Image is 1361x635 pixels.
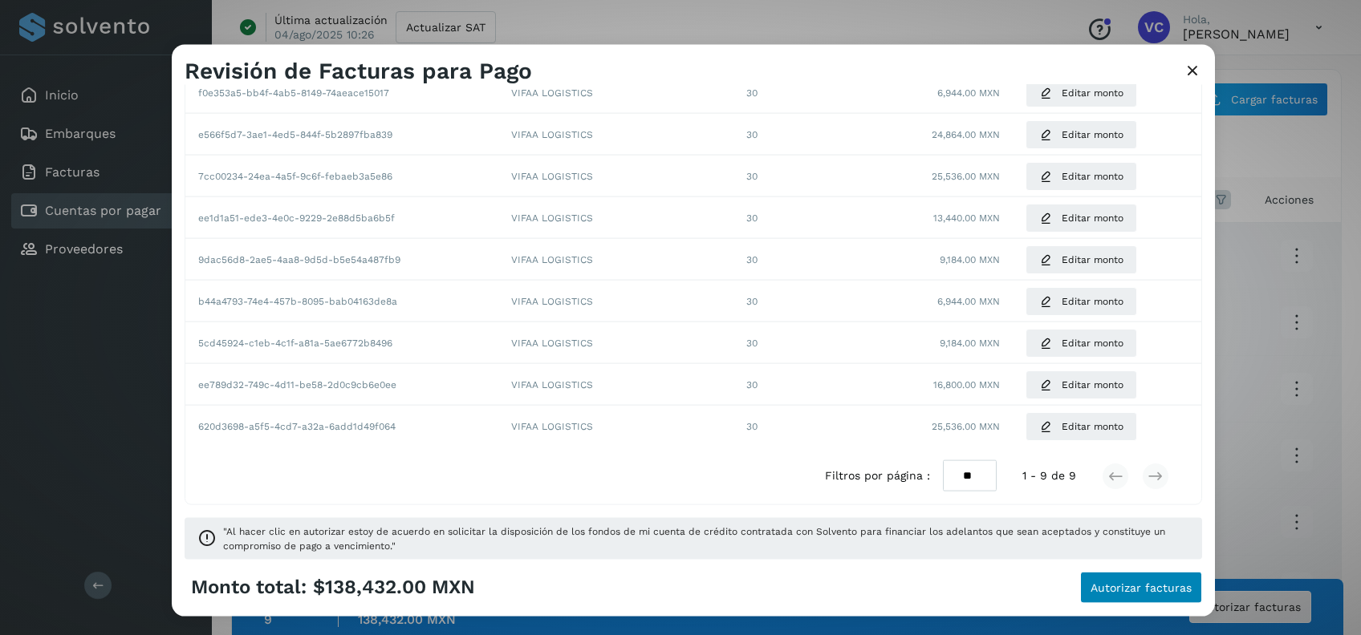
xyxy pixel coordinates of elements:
td: VIFAA LOGISTICS [498,364,646,406]
span: $138,432.00 MXN [313,576,475,599]
h3: Revisión de Facturas para Pago [185,58,532,85]
td: 30 [647,197,858,239]
td: ee789d32-749c-4d11-be58-2d0c9cb6e0ee [185,364,498,406]
td: 620d3698-a5f5-4cd7-a32a-6add1d49f064 [185,406,498,447]
td: f0e353a5-bb4f-4ab5-8149-74aeace15017 [185,72,498,114]
span: 16,800.00 MXN [933,377,1000,391]
button: Autorizar facturas [1080,571,1202,603]
td: 30 [647,239,858,281]
td: 7cc00234-24ea-4a5f-9c6f-febaeb3a5e86 [185,156,498,197]
button: Editar monto [1026,161,1137,190]
td: VIFAA LOGISTICS [498,156,646,197]
td: b44a4793-74e4-457b-8095-bab04163de8a [185,281,498,322]
td: VIFAA LOGISTICS [498,114,646,156]
span: Filtros por página : [825,467,930,484]
button: Editar monto [1026,370,1137,398]
td: VIFAA LOGISTICS [498,281,646,322]
button: Editar monto [1026,78,1137,107]
td: 30 [647,406,858,447]
span: 1 - 9 de 9 [1022,467,1076,484]
td: 30 [647,322,858,364]
td: ee1d1a51-ede3-4e0c-9229-2e88d5ba6b5f [185,197,498,239]
button: Editar monto [1026,328,1137,357]
span: Autorizar facturas [1091,581,1192,593]
td: VIFAA LOGISTICS [498,322,646,364]
span: Editar monto [1062,168,1123,183]
span: Editar monto [1062,127,1123,141]
span: 9,184.00 MXN [940,252,1000,266]
td: VIFAA LOGISTICS [498,239,646,281]
td: 9dac56d8-2ae5-4aa8-9d5d-b5e54a487fb9 [185,239,498,281]
td: VIFAA LOGISTICS [498,406,646,447]
span: 25,536.00 MXN [932,419,1000,434]
td: 30 [647,156,858,197]
span: Editar monto [1062,252,1123,266]
td: e566f5d7-3ae1-4ed5-844f-5b2897fba839 [185,114,498,156]
button: Editar monto [1026,119,1137,148]
td: 5cd45924-c1eb-4c1f-a81a-5ae6772b8496 [185,322,498,364]
td: 30 [647,364,858,406]
button: Editar monto [1026,286,1137,315]
span: Editar monto [1062,293,1123,308]
span: 25,536.00 MXN [932,168,1000,183]
span: Editar monto [1062,335,1123,350]
button: Editar monto [1026,203,1137,232]
span: Editar monto [1062,85,1123,99]
span: 9,184.00 MXN [940,335,1000,350]
td: 30 [647,72,858,114]
td: VIFAA LOGISTICS [498,72,646,114]
button: Editar monto [1026,245,1137,273]
span: "Al hacer clic en autorizar estoy de acuerdo en solicitar la disposición de los fondos de mi cuen... [223,524,1189,553]
span: 6,944.00 MXN [937,85,1000,99]
span: 13,440.00 MXN [933,210,1000,224]
td: 30 [647,114,858,156]
span: Monto total: [191,576,307,599]
button: Editar monto [1026,412,1137,441]
span: Editar monto [1062,210,1123,224]
td: 30 [647,281,858,322]
span: Editar monto [1062,419,1123,434]
td: VIFAA LOGISTICS [498,197,646,239]
span: Editar monto [1062,377,1123,391]
span: 24,864.00 MXN [932,127,1000,141]
span: 6,944.00 MXN [937,293,1000,308]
